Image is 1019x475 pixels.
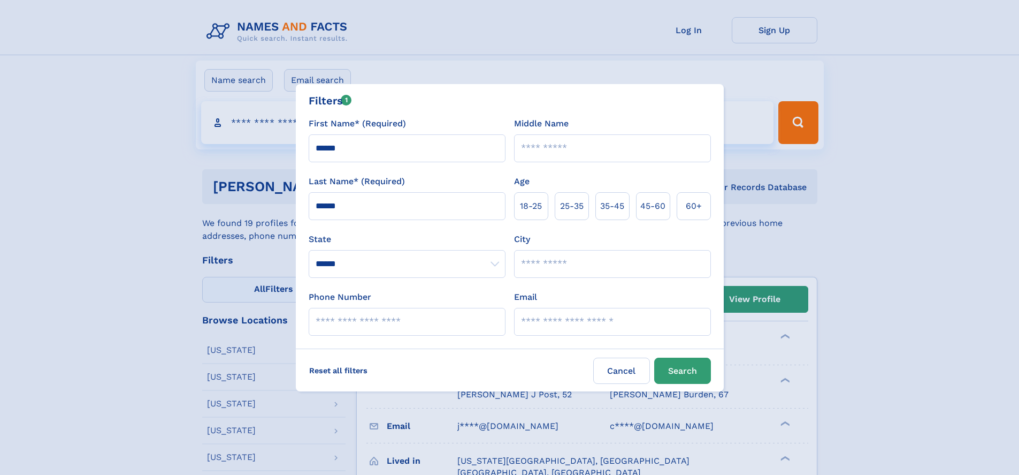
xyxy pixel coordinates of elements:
span: 25‑35 [560,200,584,213]
div: Filters [309,93,352,109]
span: 45‑60 [640,200,665,213]
label: State [309,233,505,246]
label: Phone Number [309,291,371,304]
span: 18‑25 [520,200,542,213]
label: City [514,233,530,246]
label: Reset all filters [302,358,374,383]
label: Age [514,175,530,188]
label: Email [514,291,537,304]
span: 60+ [686,200,702,213]
label: Cancel [593,358,650,384]
label: First Name* (Required) [309,117,406,130]
label: Last Name* (Required) [309,175,405,188]
button: Search [654,358,711,384]
label: Middle Name [514,117,569,130]
span: 35‑45 [600,200,624,213]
